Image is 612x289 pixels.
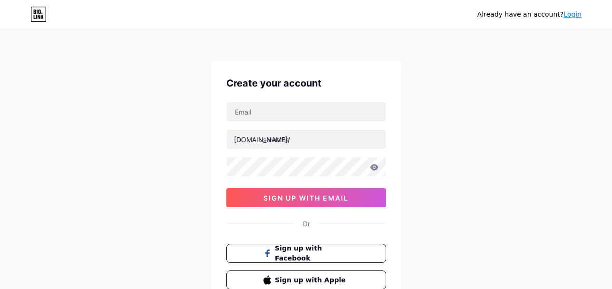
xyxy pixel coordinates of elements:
[563,10,582,18] a: Login
[477,10,582,19] div: Already have an account?
[275,275,349,285] span: Sign up with Apple
[275,243,349,263] span: Sign up with Facebook
[226,244,386,263] button: Sign up with Facebook
[234,135,290,144] div: [DOMAIN_NAME]/
[263,194,349,202] span: sign up with email
[302,219,310,229] div: Or
[226,76,386,90] div: Create your account
[227,102,386,121] input: Email
[227,130,386,149] input: username
[226,188,386,207] button: sign up with email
